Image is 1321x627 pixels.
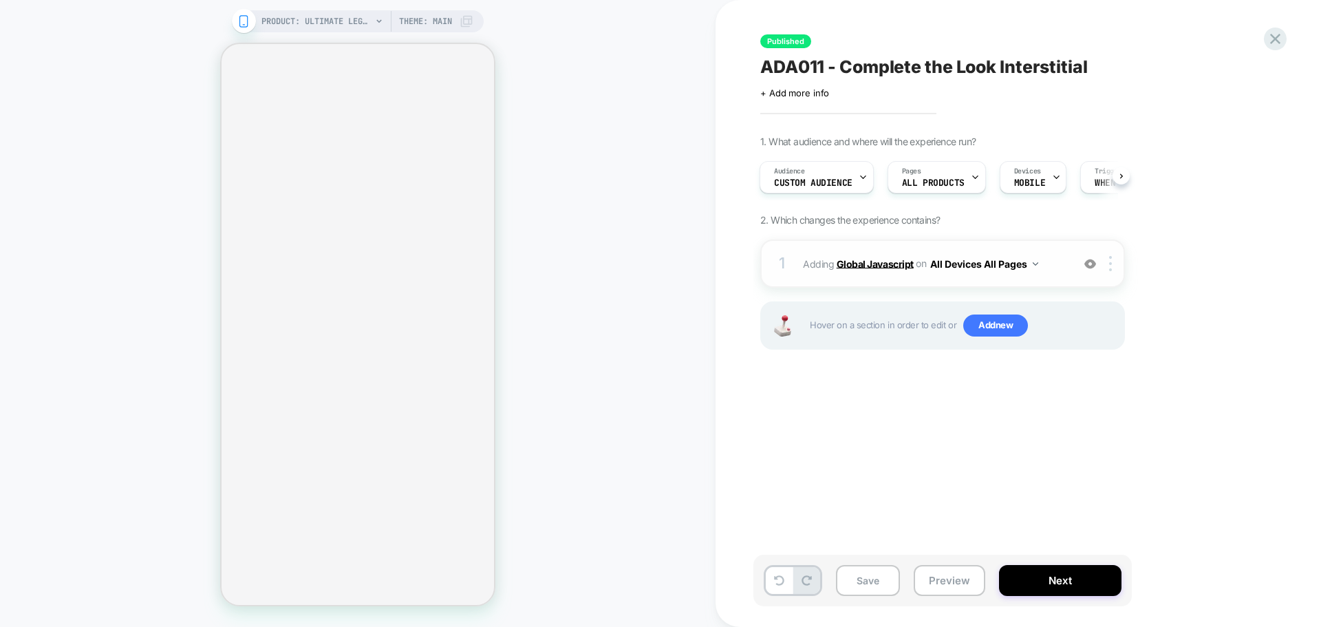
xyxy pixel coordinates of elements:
span: MOBILE [1014,178,1045,188]
span: Theme: MAIN [399,10,452,32]
span: Custom Audience [774,178,852,188]
button: All Devices All Pages [930,254,1038,274]
button: Next [999,565,1121,596]
div: 1 [775,250,789,277]
img: close [1109,256,1112,271]
span: Add new [963,315,1028,337]
img: Joystick [769,315,796,337]
b: Global Javascript [837,257,914,269]
span: 2. Which changes the experience contains? [760,214,940,226]
span: ALL PRODUCTS [902,178,965,188]
span: Pages [902,167,921,176]
span: on [916,255,926,272]
img: crossed eye [1084,258,1096,270]
span: PRODUCT: Ultimate Leggings - Black [261,10,372,32]
span: When complete-the-look appears [1095,178,1191,188]
span: + Add more info [760,87,829,98]
button: Preview [914,565,985,596]
span: 1. What audience and where will the experience run? [760,136,976,147]
span: Adding [803,254,1065,274]
button: Save [836,565,900,596]
span: Published [760,34,811,48]
span: Hover on a section in order to edit or [810,315,1117,337]
span: ADA011 - Complete the Look Interstitial [760,56,1088,77]
span: Audience [774,167,805,176]
span: Trigger [1095,167,1121,176]
img: down arrow [1033,262,1038,266]
span: Devices [1014,167,1041,176]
